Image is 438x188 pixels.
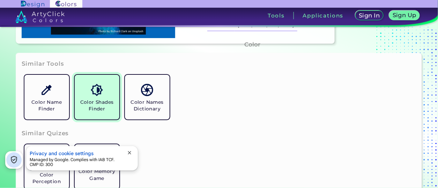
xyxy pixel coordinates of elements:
h5: Color Memory Game [77,168,117,181]
img: icon_color_names_dictionary.svg [141,84,153,96]
h3: Tools [268,13,285,18]
a: Sign Up [390,11,419,20]
h3: Applications [303,13,344,18]
a: Sign In [356,11,383,20]
a: Color Shades Finder [72,72,122,122]
h5: Color Name Finder [27,99,66,112]
h5: Color Shades Finder [77,99,117,112]
h5: Color Names Dictionary [128,99,167,112]
img: ArtyClick Design logo [21,1,44,7]
h3: Similar Quizes [22,129,69,138]
img: logo_artyclick_colors_white.svg [15,10,65,23]
a: Color Names Dictionary [122,72,172,122]
h3: Similar Tools [22,60,64,68]
h5: Quiz: Test Your Color Perception [27,165,66,185]
h4: Color [244,39,260,50]
h5: Sign Up [393,13,416,18]
img: icon_color_shades.svg [91,84,103,96]
h5: Sign In [359,13,379,18]
a: Color Name Finder [22,72,72,122]
img: icon_color_name_finder.svg [40,84,53,96]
